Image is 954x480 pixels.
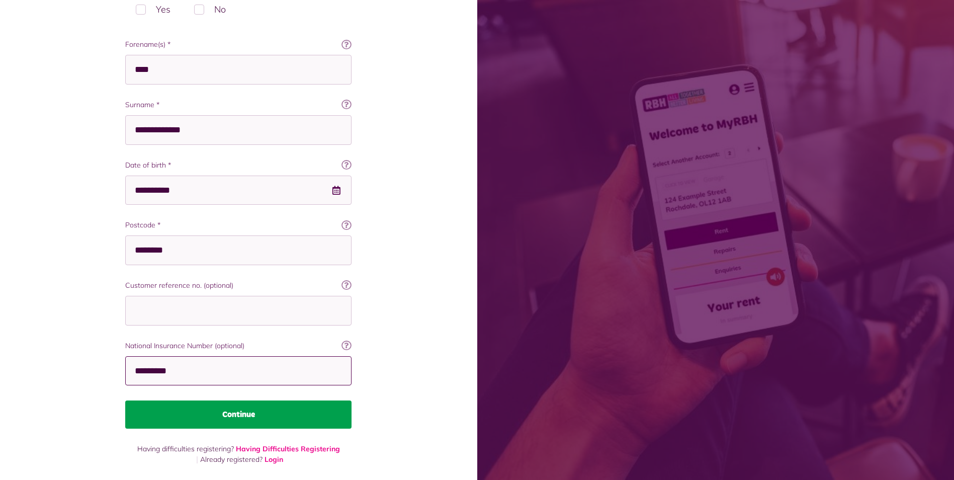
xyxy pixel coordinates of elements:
label: Postcode * [125,220,352,230]
span: Already registered? [200,455,263,464]
input: Use the arrow keys to pick a date [125,176,352,205]
a: Login [265,455,283,464]
label: Surname * [125,100,352,110]
button: Continue [125,401,352,429]
label: Customer reference no. (optional) [125,280,352,291]
label: National Insurance Number (optional) [125,341,352,351]
a: Having Difficulties Registering [236,444,340,453]
label: Forename(s) * [125,39,352,50]
span: Having difficulties registering? [137,444,234,453]
label: Date of birth * [125,160,352,171]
